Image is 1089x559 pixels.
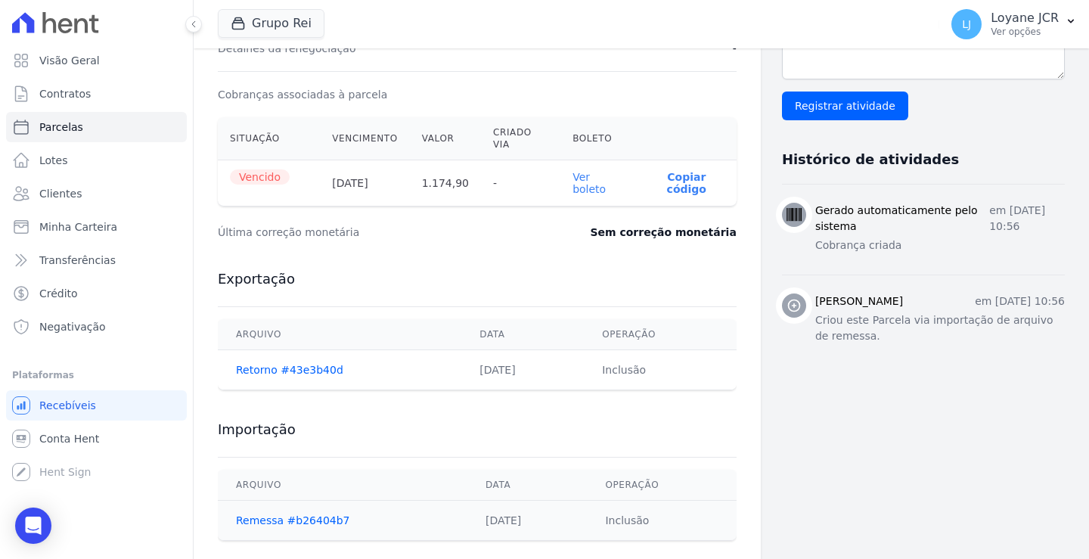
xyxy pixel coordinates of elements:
[782,151,959,169] h3: Histórico de atividades
[461,319,584,350] th: Data
[6,179,187,209] a: Clientes
[320,160,409,207] th: [DATE]
[6,212,187,242] a: Minha Carteira
[218,470,467,501] th: Arquivo
[410,117,481,160] th: Valor
[587,470,736,501] th: Operação
[39,319,106,334] span: Negativação
[39,286,78,301] span: Crédito
[962,19,971,30] span: LJ
[6,45,187,76] a: Visão Geral
[6,145,187,175] a: Lotes
[481,117,560,160] th: Criado via
[481,160,560,207] th: -
[39,219,117,234] span: Minha Carteira
[218,9,324,38] button: Grupo Rei
[590,225,736,240] dd: Sem correção monetária
[587,501,736,541] td: Inclusão
[39,153,68,168] span: Lotes
[410,160,481,207] th: 1.174,90
[6,312,187,342] a: Negativação
[320,117,409,160] th: Vencimento
[12,366,181,384] div: Plataformas
[15,508,51,544] div: Open Intercom Messenger
[6,245,187,275] a: Transferências
[560,117,637,160] th: Boleto
[39,431,99,446] span: Conta Hent
[815,293,903,309] h3: [PERSON_NAME]
[467,501,588,541] td: [DATE]
[39,186,82,201] span: Clientes
[815,203,989,234] h3: Gerado automaticamente pelo sistema
[39,120,83,135] span: Parcelas
[6,278,187,309] a: Crédito
[975,293,1065,309] p: em [DATE] 10:56
[989,203,1065,234] p: em [DATE] 10:56
[39,398,96,413] span: Recebíveis
[218,421,737,439] h3: Importação
[39,53,100,68] span: Visão Geral
[461,350,584,390] td: [DATE]
[6,79,187,109] a: Contratos
[6,112,187,142] a: Parcelas
[467,470,588,501] th: Data
[584,350,737,390] td: Inclusão
[782,92,908,120] input: Registrar atividade
[39,253,116,268] span: Transferências
[649,171,724,195] button: Copiar código
[218,270,737,288] h3: Exportação
[218,87,387,102] dt: Cobranças associadas à parcela
[815,238,1065,253] p: Cobrança criada
[230,169,290,185] span: Vencido
[572,171,606,195] a: Ver boleto
[991,26,1059,38] p: Ver opções
[6,390,187,421] a: Recebíveis
[939,3,1089,45] button: LJ Loyane JCR Ver opções
[815,312,1065,344] p: Criou este Parcela via importação de arquivo de remessa.
[39,86,91,101] span: Contratos
[236,364,343,376] a: Retorno #43e3b40d
[991,11,1059,26] p: Loyane JCR
[218,225,524,240] dt: Última correção monetária
[218,117,320,160] th: Situação
[584,319,737,350] th: Operação
[218,319,461,350] th: Arquivo
[6,424,187,454] a: Conta Hent
[236,514,350,526] a: Remessa #b26404b7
